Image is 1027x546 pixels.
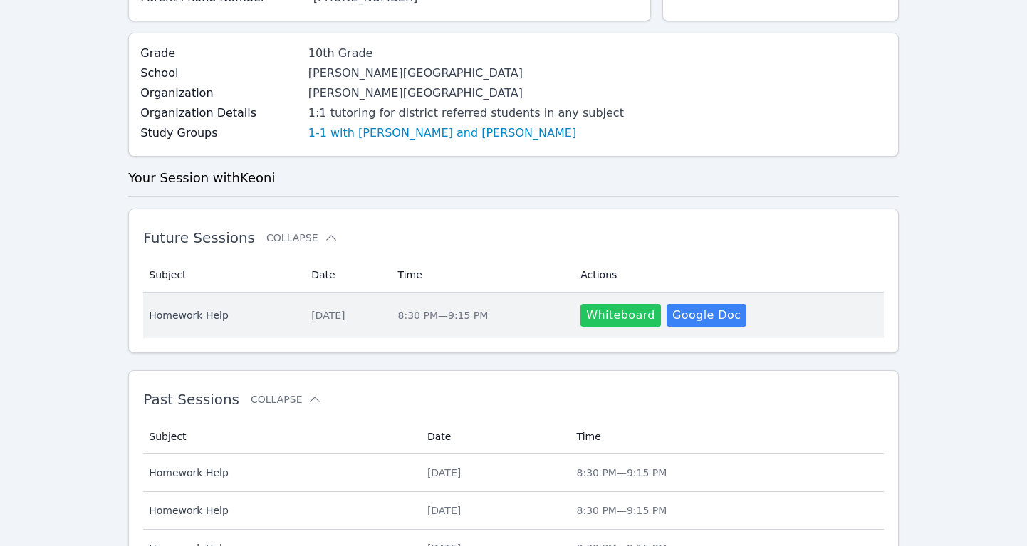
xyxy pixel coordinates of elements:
span: Homework Help [149,466,410,480]
span: Homework Help [149,308,294,322]
button: Collapse [266,231,338,245]
tr: Homework Help[DATE]8:30 PM—9:15 PMWhiteboardGoogle Doc [143,293,884,338]
th: Subject [143,258,303,293]
label: School [140,65,300,82]
span: Future Sessions [143,229,255,246]
label: Study Groups [140,125,300,142]
th: Date [303,258,389,293]
button: Collapse [251,392,322,406]
span: Homework Help [149,503,410,518]
div: [PERSON_NAME][GEOGRAPHIC_DATA] [308,85,624,102]
div: [PERSON_NAME][GEOGRAPHIC_DATA] [308,65,624,82]
th: Actions [572,258,884,293]
label: Organization [140,85,300,102]
div: 10th Grade [308,45,624,62]
span: 8:30 PM — 9:15 PM [398,310,489,321]
tr: Homework Help[DATE]8:30 PM—9:15 PM [143,492,884,530]
tr: Homework Help[DATE]8:30 PM—9:15 PM [143,454,884,492]
th: Date [419,419,568,454]
button: Whiteboard [580,304,661,327]
th: Time [390,258,573,293]
span: Past Sessions [143,391,239,408]
th: Time [568,419,884,454]
div: 1:1 tutoring for district referred students in any subject [308,105,624,122]
th: Subject [143,419,419,454]
div: [DATE] [427,503,560,518]
h3: Your Session with Keoni [128,168,899,188]
label: Organization Details [140,105,300,122]
a: Google Doc [667,304,746,327]
label: Grade [140,45,300,62]
div: [DATE] [427,466,560,480]
div: [DATE] [311,308,380,322]
span: 8:30 PM — 9:15 PM [577,467,667,478]
a: 1-1 with [PERSON_NAME] and [PERSON_NAME] [308,125,576,142]
span: 8:30 PM — 9:15 PM [577,505,667,516]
